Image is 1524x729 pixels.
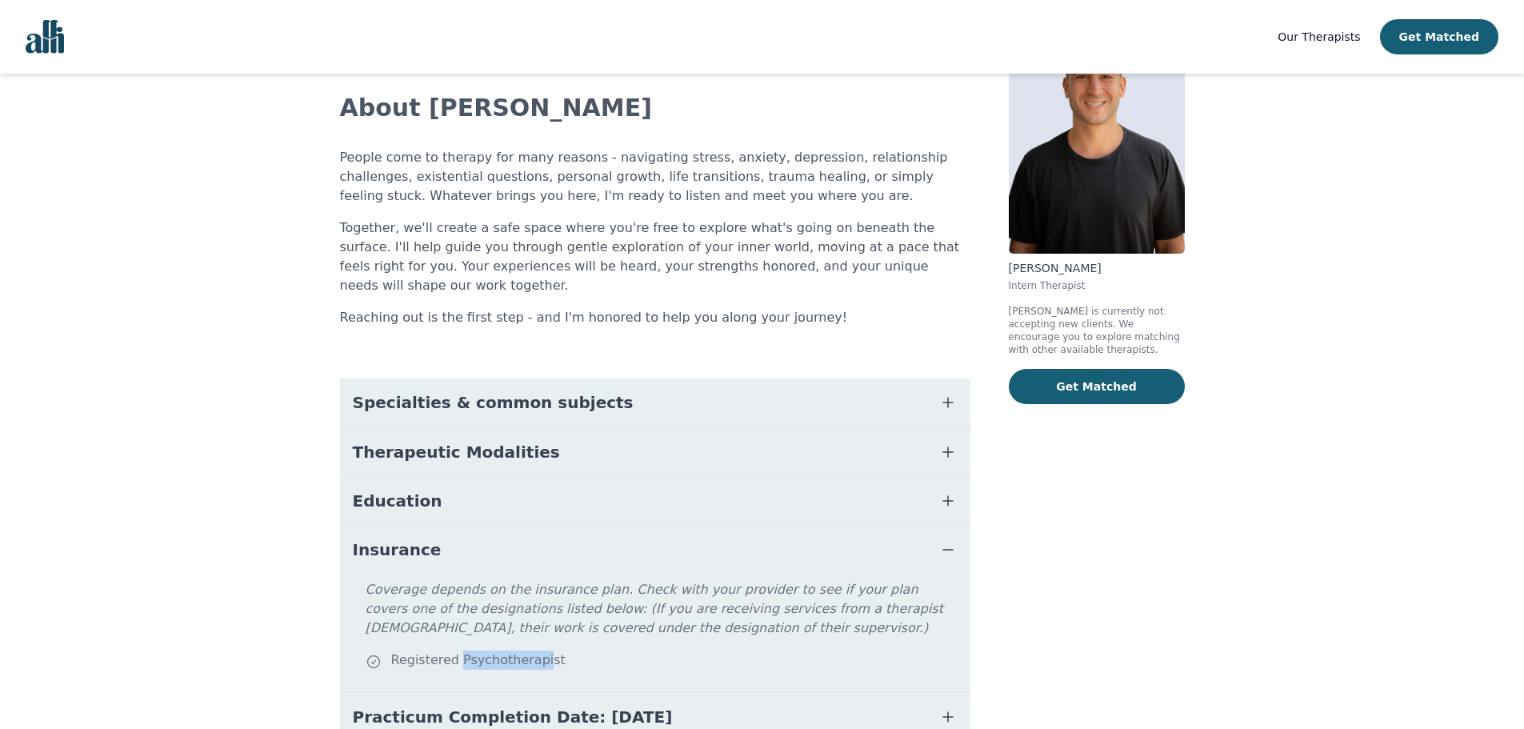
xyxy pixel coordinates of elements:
div: Registered Psychotherapist [366,651,964,673]
p: Coverage depends on the insurance plan. Check with your provider to see if your plan covers one o... [366,580,964,651]
button: Therapeutic Modalities [340,428,970,476]
span: Practicum Completion Date: [DATE] [353,706,673,728]
span: Insurance [353,539,442,561]
img: alli logo [26,20,64,54]
span: Therapeutic Modalities [353,441,560,463]
span: Specialties & common subjects [353,391,634,414]
p: [PERSON_NAME] [1009,260,1185,276]
p: Together, we'll create a safe space where you're free to explore what's going on beneath the surf... [340,218,970,295]
p: People come to therapy for many reasons - navigating stress, anxiety, depression, relationship ch... [340,148,970,206]
h2: About [PERSON_NAME] [340,94,970,122]
img: Kavon_Banejad [1009,23,1185,254]
p: Reaching out is the first step - and I'm honored to help you along your journey! [340,308,970,327]
span: Our Therapists [1278,30,1360,43]
p: Intern Therapist [1009,279,1185,292]
button: Get Matched [1009,369,1185,404]
p: [PERSON_NAME] is currently not accepting new clients. We encourage you to explore matching with o... [1009,305,1185,356]
button: Insurance [340,526,970,574]
button: Get Matched [1380,19,1498,54]
a: Our Therapists [1278,27,1360,46]
span: Education [353,490,442,512]
button: Education [340,477,970,525]
button: Specialties & common subjects [340,379,970,427]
